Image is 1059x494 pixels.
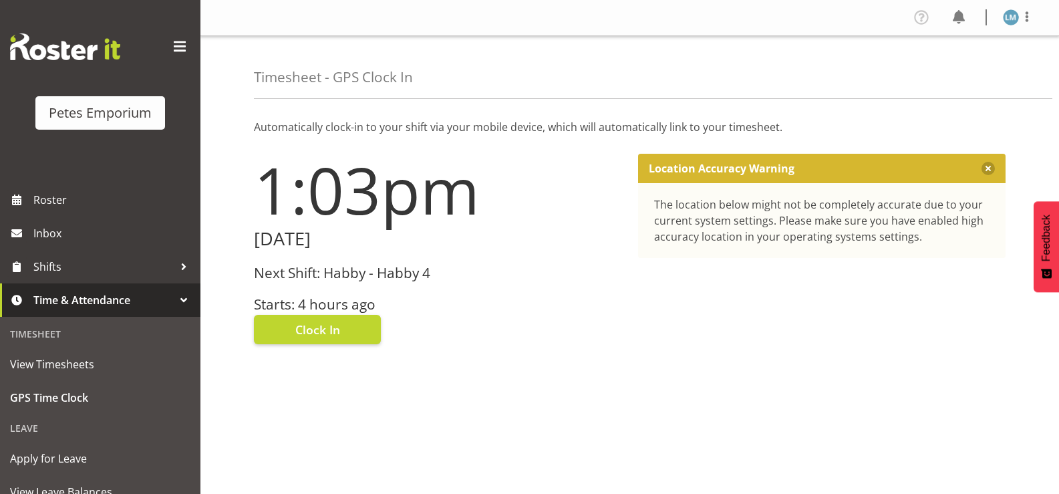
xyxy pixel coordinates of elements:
[1003,9,1019,25] img: lianne-morete5410.jpg
[49,103,152,123] div: Petes Emporium
[254,119,1006,135] p: Automatically clock-in to your shift via your mobile device, which will automatically link to you...
[10,354,190,374] span: View Timesheets
[3,381,197,414] a: GPS Time Clock
[649,162,794,175] p: Location Accuracy Warning
[654,197,990,245] div: The location below might not be completely accurate due to your current system settings. Please m...
[3,414,197,442] div: Leave
[254,297,622,312] h3: Starts: 4 hours ago
[10,33,120,60] img: Rosterit website logo
[254,154,622,226] h1: 1:03pm
[3,442,197,475] a: Apply for Leave
[1034,201,1059,292] button: Feedback - Show survey
[10,388,190,408] span: GPS Time Clock
[33,223,194,243] span: Inbox
[254,265,622,281] h3: Next Shift: Habby - Habby 4
[3,348,197,381] a: View Timesheets
[254,229,622,249] h2: [DATE]
[254,315,381,344] button: Clock In
[33,190,194,210] span: Roster
[3,320,197,348] div: Timesheet
[33,290,174,310] span: Time & Attendance
[10,449,190,469] span: Apply for Leave
[1040,215,1052,261] span: Feedback
[295,321,340,338] span: Clock In
[254,70,413,85] h4: Timesheet - GPS Clock In
[981,162,995,175] button: Close message
[33,257,174,277] span: Shifts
